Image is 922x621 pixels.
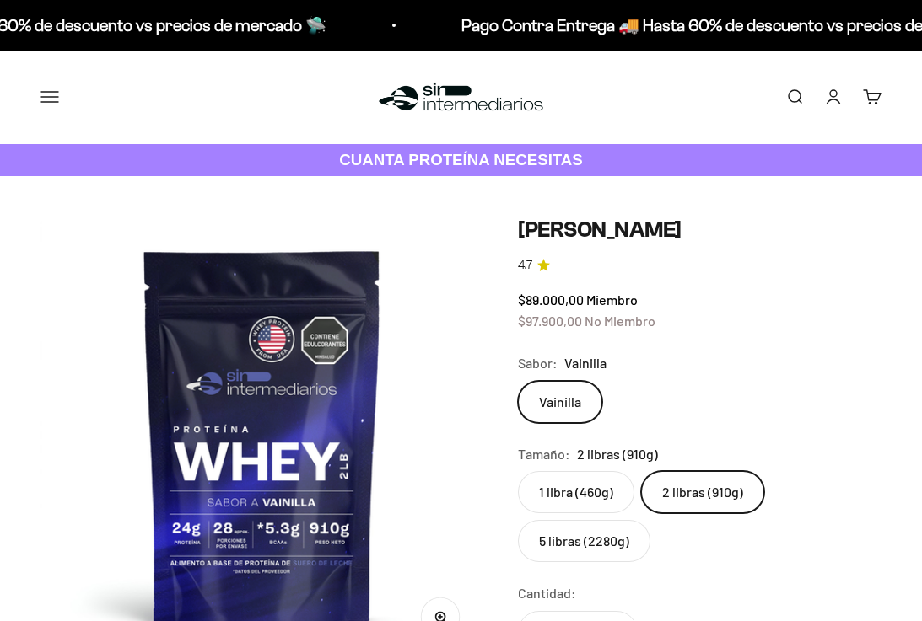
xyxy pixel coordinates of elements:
h1: [PERSON_NAME] [518,217,882,243]
span: 4.7 [518,256,532,275]
span: $97.900,00 [518,313,582,329]
legend: Sabor: [518,352,558,374]
strong: CUANTA PROTEÍNA NECESITAS [339,151,583,169]
label: Cantidad: [518,582,576,604]
span: Miembro [586,292,638,308]
span: $89.000,00 [518,292,584,308]
span: 2 libras (910g) [577,443,658,465]
span: Vainilla [564,352,607,374]
legend: Tamaño: [518,443,570,465]
span: No Miembro [585,313,655,329]
a: 4.74.7 de 5.0 estrellas [518,256,882,275]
